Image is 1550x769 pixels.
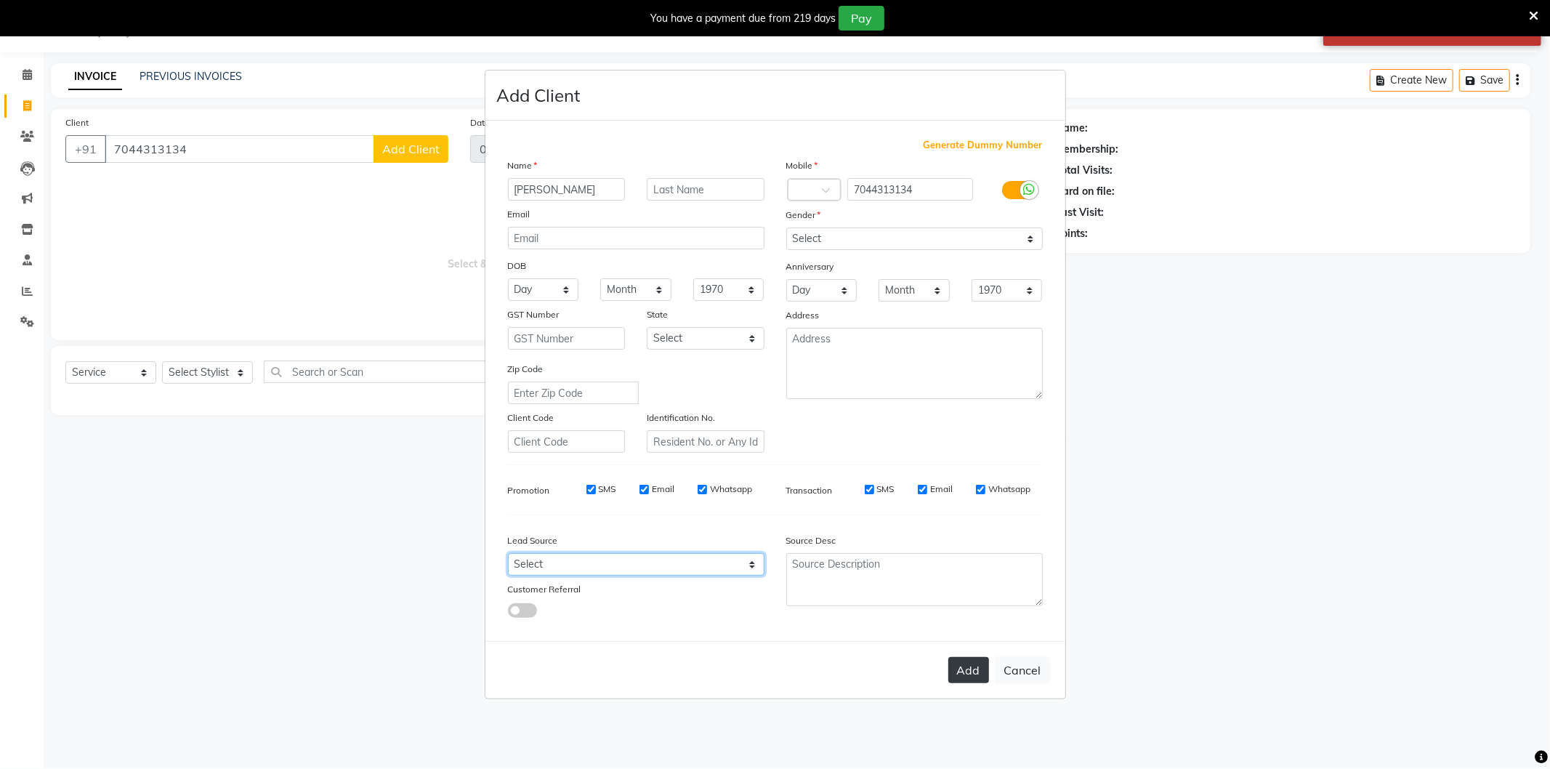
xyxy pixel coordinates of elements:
[508,259,527,273] label: DOB
[508,484,550,497] label: Promotion
[508,411,554,424] label: Client Code
[599,483,616,496] label: SMS
[650,11,836,26] div: You have a payment due from 219 days
[786,260,834,273] label: Anniversary
[497,82,581,108] h4: Add Client
[786,534,836,547] label: Source Desc
[508,534,558,547] label: Lead Source
[508,327,626,350] input: GST Number
[508,159,538,172] label: Name
[508,178,626,201] input: First Name
[839,6,884,31] button: Pay
[508,208,530,221] label: Email
[508,430,626,453] input: Client Code
[647,178,764,201] input: Last Name
[948,657,989,683] button: Add
[710,483,752,496] label: Whatsapp
[924,138,1043,153] span: Generate Dummy Number
[647,411,715,424] label: Identification No.
[786,484,833,497] label: Transaction
[847,178,973,201] input: Mobile
[930,483,953,496] label: Email
[877,483,895,496] label: SMS
[508,382,639,404] input: Enter Zip Code
[652,483,674,496] label: Email
[647,308,668,321] label: State
[508,308,560,321] label: GST Number
[995,656,1051,684] button: Cancel
[786,309,820,322] label: Address
[786,209,821,222] label: Gender
[508,227,764,249] input: Email
[508,363,544,376] label: Zip Code
[988,483,1030,496] label: Whatsapp
[647,430,764,453] input: Resident No. or Any Id
[508,583,581,596] label: Customer Referral
[786,159,818,172] label: Mobile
